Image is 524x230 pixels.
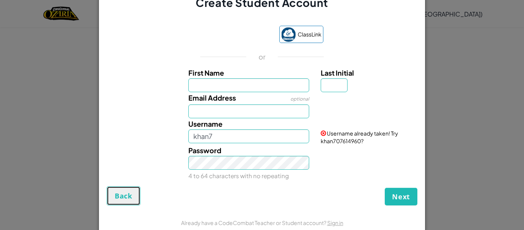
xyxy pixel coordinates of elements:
[188,93,236,102] span: Email Address
[115,191,132,200] span: Back
[107,186,140,205] button: Back
[321,130,398,144] span: Username already taken! Try khan707614960?
[327,219,343,226] a: Sign in
[188,68,224,77] span: First Name
[281,27,296,42] img: classlink-logo-small.png
[188,119,222,128] span: Username
[188,146,221,155] span: Password
[181,219,327,226] span: Already have a CodeCombat Teacher or Student account?
[321,68,354,77] span: Last Initial
[385,188,417,205] button: Next
[290,96,309,102] span: optional
[259,52,266,61] p: or
[188,172,289,179] small: 4 to 64 characters with no repeating
[392,192,410,201] span: Next
[298,29,321,40] span: ClassLink
[197,27,275,44] iframe: Sign in with Google Button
